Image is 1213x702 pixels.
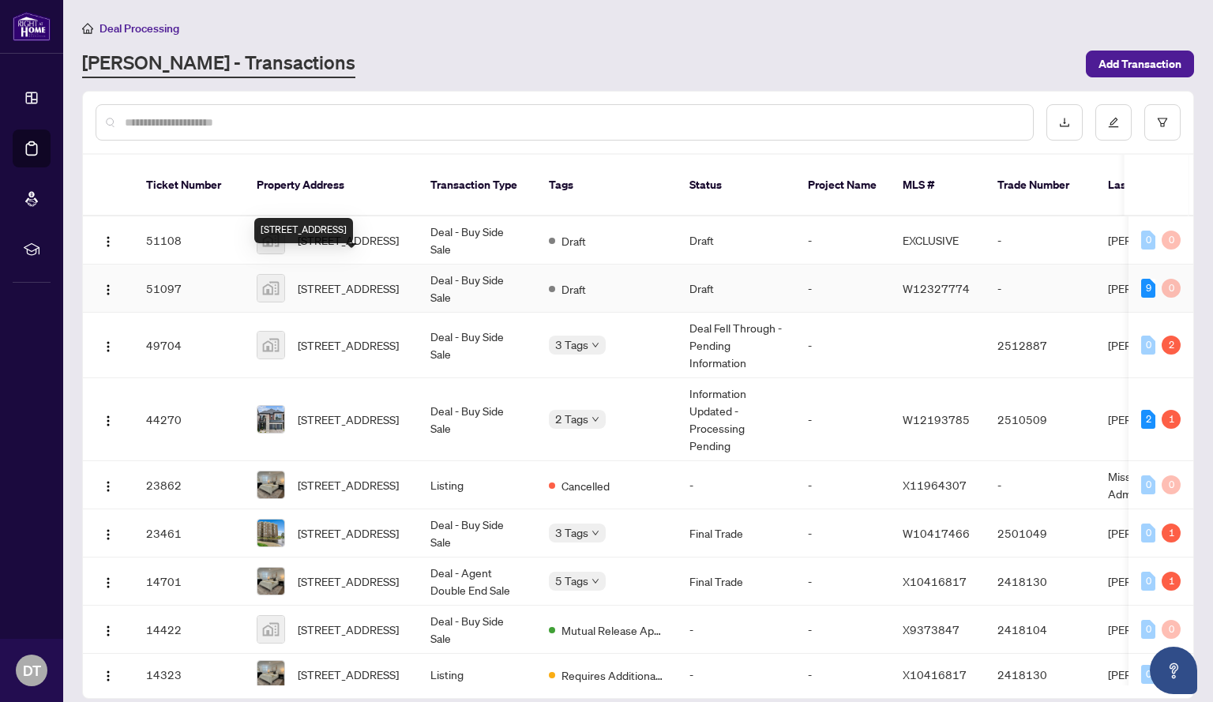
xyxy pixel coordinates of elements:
[1162,620,1181,639] div: 0
[677,557,795,606] td: Final Trade
[536,155,677,216] th: Tags
[1059,117,1070,128] span: download
[102,283,115,296] img: Logo
[795,461,890,509] td: -
[418,378,536,461] td: Deal - Buy Side Sale
[555,524,588,542] span: 3 Tags
[903,526,970,540] span: W10417466
[298,336,399,354] span: [STREET_ADDRESS]
[418,606,536,654] td: Deal - Buy Side Sale
[418,557,536,606] td: Deal - Agent Double End Sale
[96,617,121,642] button: Logo
[96,472,121,497] button: Logo
[795,155,890,216] th: Project Name
[985,313,1095,378] td: 2512887
[903,281,970,295] span: W12327774
[985,265,1095,313] td: -
[1141,279,1155,298] div: 9
[102,576,115,589] img: Logo
[257,520,284,546] img: thumbnail-img
[418,265,536,313] td: Deal - Buy Side Sale
[133,313,244,378] td: 49704
[100,21,179,36] span: Deal Processing
[257,661,284,688] img: thumbnail-img
[561,280,586,298] span: Draft
[561,621,664,639] span: Mutual Release Approved
[257,471,284,498] img: thumbnail-img
[985,509,1095,557] td: 2501049
[903,667,967,681] span: X10416817
[82,50,355,78] a: [PERSON_NAME] - Transactions
[677,654,795,696] td: -
[1162,279,1181,298] div: 0
[244,155,418,216] th: Property Address
[1162,572,1181,591] div: 1
[1162,475,1181,494] div: 0
[133,509,244,557] td: 23461
[96,227,121,253] button: Logo
[591,529,599,537] span: down
[985,606,1095,654] td: 2418104
[985,155,1095,216] th: Trade Number
[1095,104,1132,141] button: edit
[1162,524,1181,542] div: 1
[677,313,795,378] td: Deal Fell Through - Pending Information
[96,569,121,594] button: Logo
[1141,410,1155,429] div: 2
[795,509,890,557] td: -
[1162,410,1181,429] div: 1
[1162,231,1181,250] div: 0
[1098,51,1181,77] span: Add Transaction
[1141,572,1155,591] div: 0
[254,218,353,243] div: [STREET_ADDRESS]
[677,216,795,265] td: Draft
[133,461,244,509] td: 23862
[102,670,115,682] img: Logo
[133,606,244,654] td: 14422
[418,155,536,216] th: Transaction Type
[795,265,890,313] td: -
[298,524,399,542] span: [STREET_ADDRESS]
[903,478,967,492] span: X11964307
[1046,104,1083,141] button: download
[677,509,795,557] td: Final Trade
[1150,647,1197,694] button: Open asap
[555,572,588,590] span: 5 Tags
[133,216,244,265] td: 51108
[298,621,399,638] span: [STREET_ADDRESS]
[1108,117,1119,128] span: edit
[82,23,93,34] span: home
[1162,336,1181,355] div: 2
[418,313,536,378] td: Deal - Buy Side Sale
[890,155,985,216] th: MLS #
[985,216,1095,265] td: -
[795,557,890,606] td: -
[13,12,51,41] img: logo
[133,265,244,313] td: 51097
[1144,104,1181,141] button: filter
[795,654,890,696] td: -
[257,616,284,643] img: thumbnail-img
[102,415,115,427] img: Logo
[985,654,1095,696] td: 2418130
[555,410,588,428] span: 2 Tags
[555,336,588,354] span: 3 Tags
[418,654,536,696] td: Listing
[257,568,284,595] img: thumbnail-img
[102,480,115,493] img: Logo
[418,509,536,557] td: Deal - Buy Side Sale
[1141,336,1155,355] div: 0
[298,280,399,297] span: [STREET_ADDRESS]
[1086,51,1194,77] button: Add Transaction
[985,461,1095,509] td: -
[23,659,41,681] span: DT
[903,233,959,247] span: EXCLUSIVE
[903,412,970,426] span: W12193785
[561,666,664,684] span: Requires Additional Docs
[418,461,536,509] td: Listing
[257,332,284,359] img: thumbnail-img
[795,606,890,654] td: -
[1141,620,1155,639] div: 0
[102,625,115,637] img: Logo
[257,275,284,302] img: thumbnail-img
